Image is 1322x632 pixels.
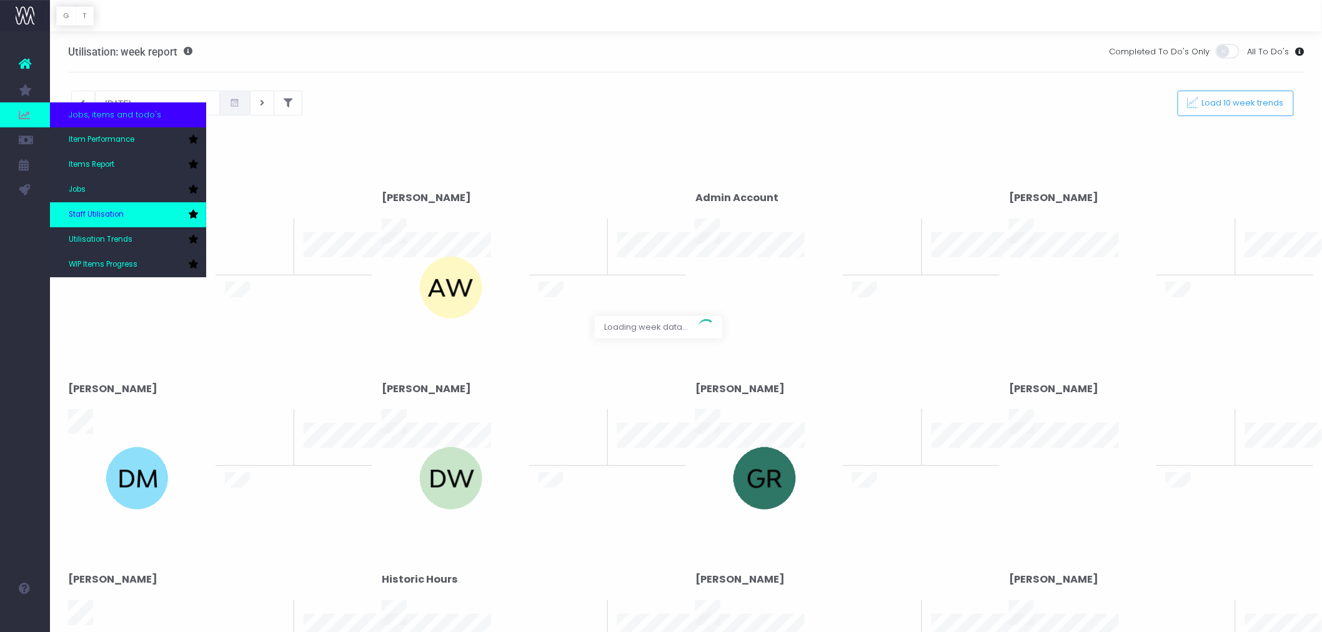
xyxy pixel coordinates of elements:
[76,6,94,26] button: T
[56,6,76,26] button: G
[50,152,206,177] a: Items Report
[69,259,137,270] span: WIP Items Progress
[69,184,86,195] span: Jobs
[50,227,206,252] a: Utilisation Trends
[595,316,697,338] span: Loading week data...
[50,252,206,277] a: WIP Items Progress
[69,134,134,146] span: Item Performance
[50,127,206,152] a: Item Performance
[69,234,132,245] span: Utilisation Trends
[69,159,114,170] span: Items Report
[50,202,206,227] a: Staff Utilisation
[69,109,161,121] span: Jobs, items and todo's
[56,6,94,26] div: Vertical button group
[69,209,124,220] span: Staff Utilisation
[16,607,34,626] img: images/default_profile_image.png
[50,177,206,202] a: Jobs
